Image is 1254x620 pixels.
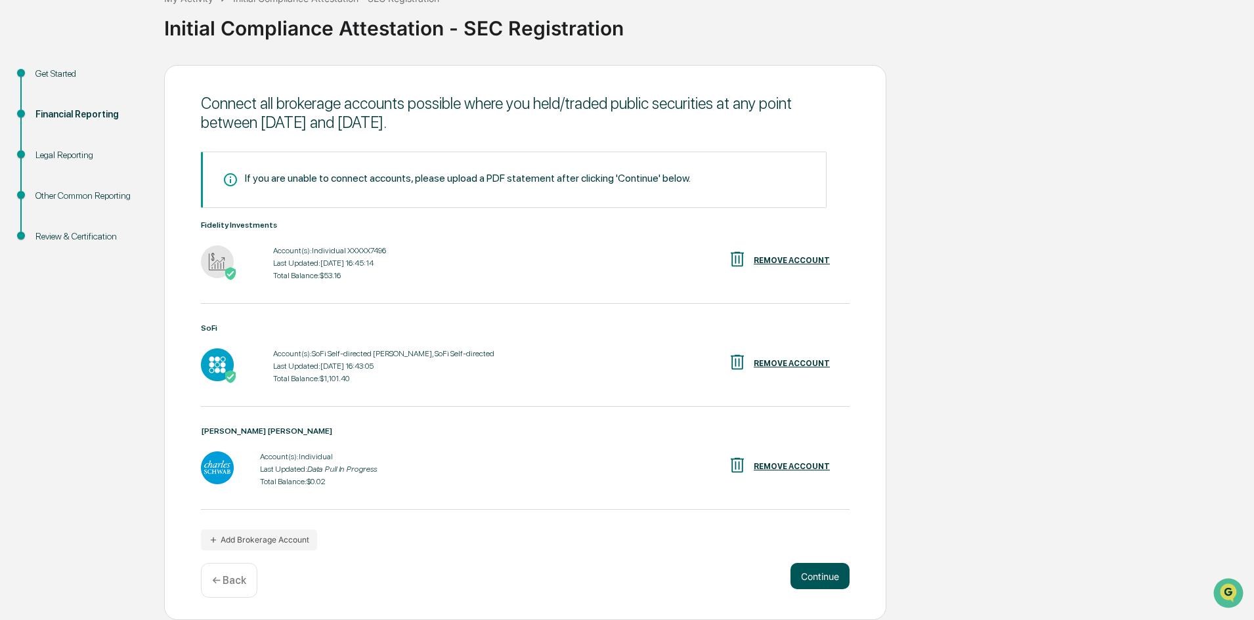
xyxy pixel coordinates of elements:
button: Add Brokerage Account [201,529,317,550]
span: Attestations [108,165,163,178]
span: Pylon [131,222,159,232]
div: 🖐️ [13,167,24,177]
div: Start new chat [45,100,215,114]
div: Total Balance: $53.16 [273,271,386,280]
div: Review & Certification [35,230,143,243]
p: ← Back [212,574,246,587]
div: Fidelity Investments [201,220,850,230]
img: Active [224,370,237,383]
div: Initial Compliance Attestation - SEC Registration [164,6,1247,40]
img: SoFi - Active [201,348,234,381]
a: 🖐️Preclearance [8,160,90,184]
div: If you are unable to connect accounts, please upload a PDF statement after clicking 'Continue' be... [245,172,691,184]
a: 🔎Data Lookup [8,185,88,209]
div: 🗄️ [95,167,106,177]
div: Last Updated: [DATE] 16:45:14 [273,258,386,268]
div: REMOVE ACCOUNT [754,462,830,471]
a: Powered byPylon [93,222,159,232]
button: Start new chat [223,104,239,120]
div: Total Balance: $1,101.40 [273,374,494,383]
div: Total Balance: $0.02 [260,477,377,486]
div: SoFi [201,323,850,333]
img: Fidelity Investments - Active [201,245,234,278]
div: Account(s): Individual XXXXX7496 [273,246,386,255]
div: Account(s): Individual [260,452,377,461]
span: Preclearance [26,165,85,178]
span: Data Lookup [26,190,83,203]
p: How can we help? [13,28,239,49]
div: Get Started [35,67,143,81]
div: REMOVE ACCOUNT [754,256,830,265]
button: Continue [790,563,850,589]
div: Account(s): SoFi Self-directed [PERSON_NAME], SoFi Self-directed [273,349,494,358]
img: Charles Schwab - Data Pull In Progress [201,451,234,484]
div: REMOVE ACCOUNT [754,359,830,368]
a: 🗄️Attestations [90,160,168,184]
div: Financial Reporting [35,108,143,121]
img: REMOVE ACCOUNT [727,352,747,372]
img: REMOVE ACCOUNT [727,455,747,475]
div: [PERSON_NAME] [PERSON_NAME] [201,426,850,436]
div: Connect all brokerage accounts possible where you held/traded public securities at any point betw... [201,94,850,132]
div: We're available if you need us! [45,114,166,124]
div: Legal Reporting [35,148,143,162]
div: 🔎 [13,192,24,202]
img: REMOVE ACCOUNT [727,249,747,269]
div: Last Updated: [260,465,377,474]
div: Last Updated: [DATE] 16:43:05 [273,362,494,371]
i: Data Pull In Progress [307,465,377,474]
img: 1746055101610-c473b297-6a78-478c-a979-82029cc54cd1 [13,100,37,124]
iframe: Open customer support [1212,577,1247,612]
img: Active [224,267,237,280]
div: Other Common Reporting [35,189,143,203]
